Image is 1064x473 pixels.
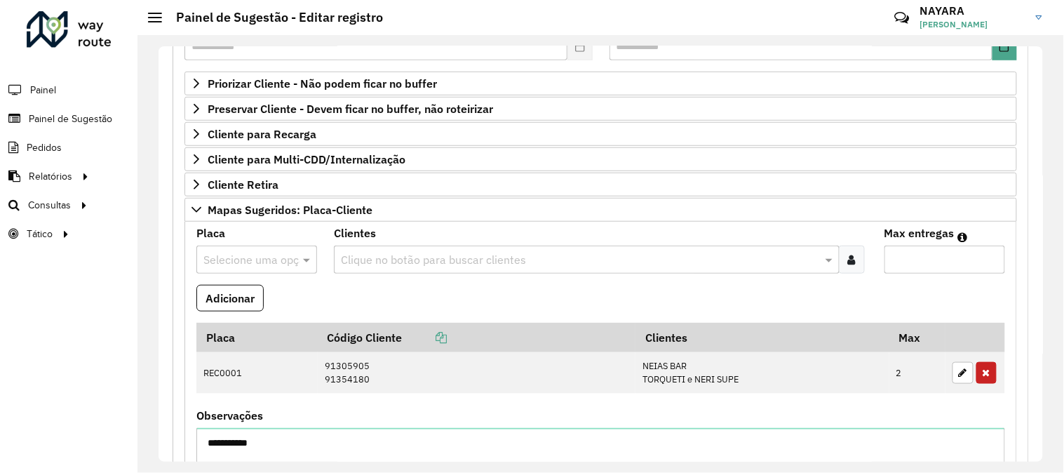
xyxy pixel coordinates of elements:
[29,169,72,184] span: Relatórios
[920,4,1025,18] h3: NAYARA
[958,232,968,243] em: Máximo de clientes que serão colocados na mesma rota com os clientes informados
[887,3,917,33] a: Contato Rápido
[184,198,1017,222] a: Mapas Sugeridos: Placa-Cliente
[920,18,1025,31] span: [PERSON_NAME]
[27,227,53,241] span: Tático
[29,112,112,126] span: Painel de Sugestão
[208,204,372,215] span: Mapas Sugeridos: Placa-Cliente
[884,225,955,241] label: Max entregas
[184,173,1017,196] a: Cliente Retira
[30,83,56,98] span: Painel
[889,323,945,352] th: Max
[196,323,318,352] th: Placa
[318,352,636,394] td: 91305905 91354180
[184,122,1017,146] a: Cliente para Recarga
[208,103,493,114] span: Preservar Cliente - Devem ficar no buffer, não roteirizar
[196,225,225,241] label: Placa
[208,78,437,89] span: Priorizar Cliente - Não podem ficar no buffer
[162,10,383,25] h2: Painel de Sugestão - Editar registro
[27,140,62,155] span: Pedidos
[196,407,263,424] label: Observações
[196,352,318,394] td: REC0001
[28,198,71,213] span: Consultas
[992,32,1017,60] button: Choose Date
[334,225,376,241] label: Clientes
[889,352,945,394] td: 2
[208,154,405,165] span: Cliente para Multi-CDD/Internalização
[635,352,889,394] td: NEIAS BAR TORQUETI e NERI SUPE
[635,323,889,352] th: Clientes
[184,97,1017,121] a: Preservar Cliente - Devem ficar no buffer, não roteirizar
[208,128,316,140] span: Cliente para Recarga
[184,72,1017,95] a: Priorizar Cliente - Não podem ficar no buffer
[196,285,264,312] button: Adicionar
[208,179,278,190] span: Cliente Retira
[318,323,636,352] th: Código Cliente
[402,331,447,345] a: Copiar
[184,147,1017,171] a: Cliente para Multi-CDD/Internalização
